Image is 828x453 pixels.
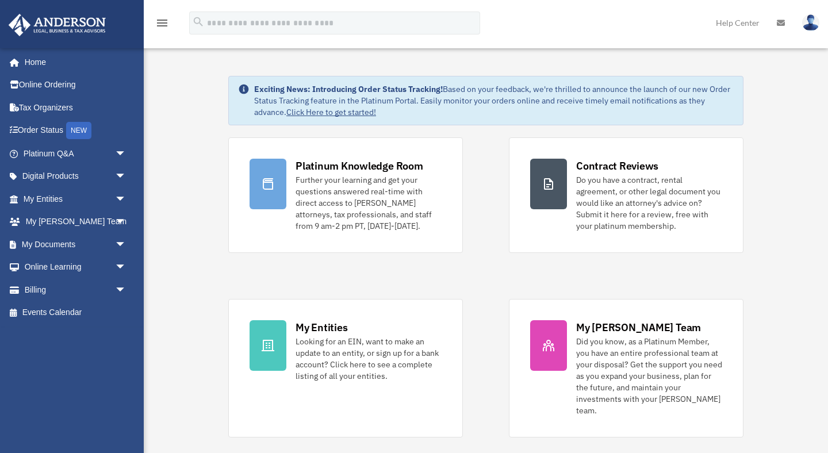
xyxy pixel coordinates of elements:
div: My [PERSON_NAME] Team [576,320,701,335]
a: Contract Reviews Do you have a contract, rental agreement, or other legal document you would like... [509,137,743,253]
a: Online Learningarrow_drop_down [8,256,144,279]
div: My Entities [296,320,347,335]
span: arrow_drop_down [115,278,138,302]
strong: Exciting News: Introducing Order Status Tracking! [254,84,443,94]
div: Did you know, as a Platinum Member, you have an entire professional team at your disposal? Get th... [576,336,722,416]
a: Online Ordering [8,74,144,97]
img: Anderson Advisors Platinum Portal [5,14,109,36]
a: Click Here to get started! [286,107,376,117]
a: My Entitiesarrow_drop_down [8,187,144,210]
a: My [PERSON_NAME] Team Did you know, as a Platinum Member, you have an entire professional team at... [509,299,743,437]
a: Platinum Q&Aarrow_drop_down [8,142,144,165]
div: Do you have a contract, rental agreement, or other legal document you would like an attorney's ad... [576,174,722,232]
span: arrow_drop_down [115,165,138,189]
a: Billingarrow_drop_down [8,278,144,301]
i: menu [155,16,169,30]
a: Events Calendar [8,301,144,324]
a: My Documentsarrow_drop_down [8,233,144,256]
div: Platinum Knowledge Room [296,159,423,173]
a: My [PERSON_NAME] Teamarrow_drop_down [8,210,144,233]
div: Based on your feedback, we're thrilled to announce the launch of our new Order Status Tracking fe... [254,83,734,118]
span: arrow_drop_down [115,210,138,234]
i: search [192,16,205,28]
span: arrow_drop_down [115,142,138,166]
div: Further your learning and get your questions answered real-time with direct access to [PERSON_NAM... [296,174,442,232]
a: Home [8,51,138,74]
div: Looking for an EIN, want to make an update to an entity, or sign up for a bank account? Click her... [296,336,442,382]
span: arrow_drop_down [115,233,138,256]
a: Digital Productsarrow_drop_down [8,165,144,188]
div: Contract Reviews [576,159,658,173]
a: menu [155,20,169,30]
a: Tax Organizers [8,96,144,119]
a: Order StatusNEW [8,119,144,143]
div: NEW [66,122,91,139]
span: arrow_drop_down [115,187,138,211]
img: User Pic [802,14,819,31]
a: Platinum Knowledge Room Further your learning and get your questions answered real-time with dire... [228,137,463,253]
span: arrow_drop_down [115,256,138,279]
a: My Entities Looking for an EIN, want to make an update to an entity, or sign up for a bank accoun... [228,299,463,437]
